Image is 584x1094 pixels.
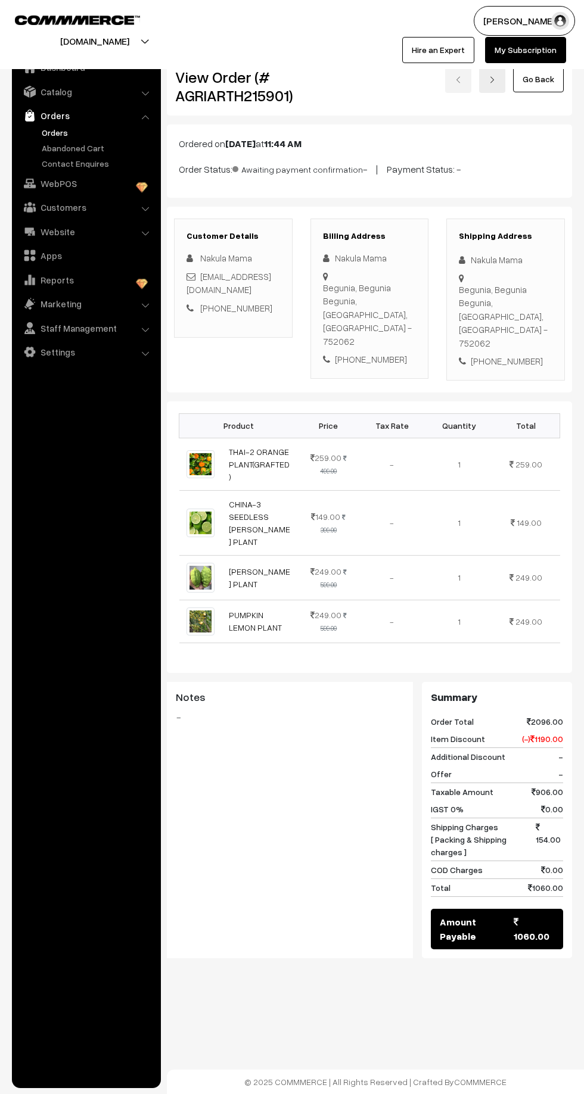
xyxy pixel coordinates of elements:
span: Shipping Charges [ Packing & Shipping charges ] [431,821,536,858]
span: - [558,750,563,763]
span: Offer [431,768,452,780]
img: COMMMERCE [15,15,140,24]
span: 1060.00 [514,915,554,943]
th: Product [179,413,299,438]
span: Taxable Amount [431,786,493,798]
span: 259.00 [310,453,341,463]
span: 149.00 [517,518,542,528]
button: [PERSON_NAME] [474,6,575,36]
a: Orders [39,126,157,139]
td: - [359,600,425,643]
a: Marketing [15,293,157,314]
h3: Billing Address [323,231,417,241]
span: 249.00 [515,616,542,627]
a: Staff Management [15,317,157,339]
a: COMMMERCE [454,1077,507,1087]
div: [PHONE_NUMBER] [459,354,552,368]
a: Website [15,221,157,242]
button: [DOMAIN_NAME] [18,26,171,56]
span: 1060.00 [528,881,563,894]
h3: Notes [176,691,404,704]
p: Order Status: - | Payment Status: - [179,160,560,176]
span: 259.00 [515,459,542,469]
a: Go Back [513,66,564,92]
span: 154.00 [536,821,563,858]
b: [DATE] [225,138,256,149]
a: Catalog [15,81,157,102]
h3: Customer Details [187,231,280,241]
div: Begunia, Begunia Begunia, [GEOGRAPHIC_DATA], [GEOGRAPHIC_DATA] - 752062 [323,281,417,348]
img: right-arrow.png [489,76,496,83]
th: Total [492,413,560,438]
td: - [359,438,425,490]
a: Customers [15,197,157,218]
strike: 599.00 [320,568,347,588]
a: Settings [15,341,157,363]
span: 1 [458,459,461,469]
a: Reports [15,269,157,291]
footer: © 2025 COMMMERCE | All Rights Reserved | Crafted By [167,1070,584,1094]
span: 249.00 [310,610,341,620]
a: Hire an Expert [402,37,474,63]
span: 249.00 [515,572,542,582]
span: 1 [458,518,461,528]
div: [PHONE_NUMBER] [323,353,417,366]
p: Ordered on at [179,136,560,151]
span: Nakula Mama [200,253,252,263]
a: CHINA-3 SEEDLESS [PERSON_NAME] PLANT [229,499,290,547]
span: 906.00 [532,786,563,798]
span: 1 [458,572,461,582]
strike: 399.00 [321,513,346,534]
img: images - 2024-03-03T091507.225.jpeg [187,563,215,593]
a: WebPOS [15,173,157,194]
div: Nakula Mama [459,253,552,267]
a: THAI-2 ORANGE PLANT(GRAFTED) [229,447,290,482]
span: (-) 1190.00 [522,733,563,745]
div: Nakula Mama [323,251,417,265]
img: 51ipabxMPzL._AC_UF1000 [187,509,215,537]
img: images - 2024-03-03T082039.938.jpeg [187,450,215,478]
a: [PERSON_NAME] PLANT [229,566,290,589]
a: [EMAIL_ADDRESS][DOMAIN_NAME] [187,271,271,295]
span: 0.00 [541,864,563,876]
span: COD Charges [431,864,483,876]
span: 149.00 [311,512,340,522]
span: 1 [458,616,461,627]
span: IGST 0% [431,803,464,815]
th: Quantity [425,413,492,438]
img: user [551,12,569,30]
span: Order Total [431,715,474,728]
a: Abandoned Cart [39,142,157,154]
img: images - 2024-03-03T091802.493.jpeg [187,607,215,635]
blockquote: - [176,710,404,724]
a: My Subscription [485,37,566,63]
th: Tax Rate [359,413,425,438]
h3: Summary [431,691,563,704]
a: Apps [15,245,157,266]
th: Price [299,413,359,438]
span: Total [431,881,451,894]
a: COMMMERCE [15,12,119,26]
h3: Shipping Address [459,231,552,241]
b: 11:44 AM [264,138,302,149]
a: PUMPKIN LEMON PLANT [229,610,282,632]
span: - [558,768,563,780]
td: - [359,490,425,555]
td: - [359,555,425,600]
div: Begunia, Begunia Begunia, [GEOGRAPHIC_DATA], [GEOGRAPHIC_DATA] - 752062 [459,283,552,350]
span: Amount Payable [440,915,514,943]
span: 2096.00 [527,715,563,728]
span: Additional Discount [431,750,505,763]
span: Awaiting payment confirmation [232,160,363,176]
a: [PHONE_NUMBER] [200,303,272,313]
span: 249.00 [310,566,341,576]
span: 0.00 [541,803,563,815]
a: Orders [15,105,157,126]
span: Item Discount [431,733,485,745]
a: Contact Enquires [39,157,157,170]
h2: View Order (# AGRIARTH215901) [175,68,293,105]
